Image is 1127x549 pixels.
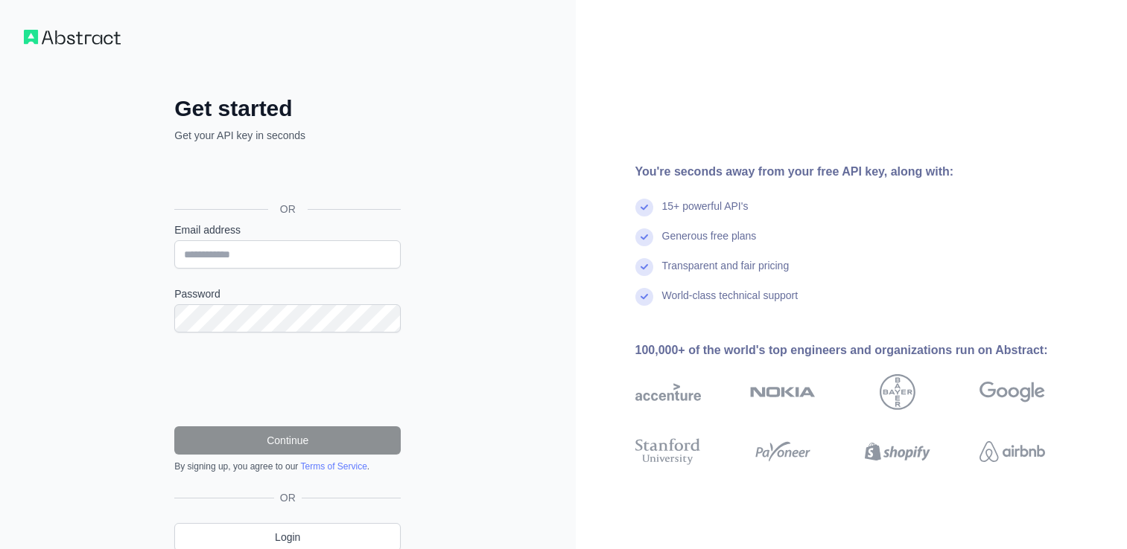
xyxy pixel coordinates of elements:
[662,199,749,228] div: 15+ powerful API's
[274,490,302,505] span: OR
[268,202,308,216] span: OR
[880,374,915,410] img: bayer
[635,374,701,410] img: accenture
[174,128,401,143] p: Get your API key in seconds
[635,258,653,276] img: check mark
[980,374,1045,410] img: google
[635,199,653,216] img: check mark
[635,228,653,246] img: check mark
[750,435,816,468] img: payoneer
[300,461,366,472] a: Terms of Service
[174,426,401,455] button: Continue
[635,435,701,468] img: stanford university
[635,163,1093,181] div: You're seconds away from your free API key, along with:
[635,288,653,306] img: check mark
[174,95,401,122] h2: Get started
[750,374,816,410] img: nokia
[980,435,1045,468] img: airbnb
[167,159,405,192] iframe: Sign in with Google Button
[174,460,401,472] div: By signing up, you agree to our .
[662,288,799,318] div: World-class technical support
[635,341,1093,359] div: 100,000+ of the world's top engineers and organizations run on Abstract:
[174,350,401,408] iframe: reCAPTCHA
[174,286,401,301] label: Password
[662,228,757,258] div: Generous free plans
[24,30,121,45] img: Workflow
[865,435,930,468] img: shopify
[174,222,401,237] label: Email address
[662,258,790,288] div: Transparent and fair pricing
